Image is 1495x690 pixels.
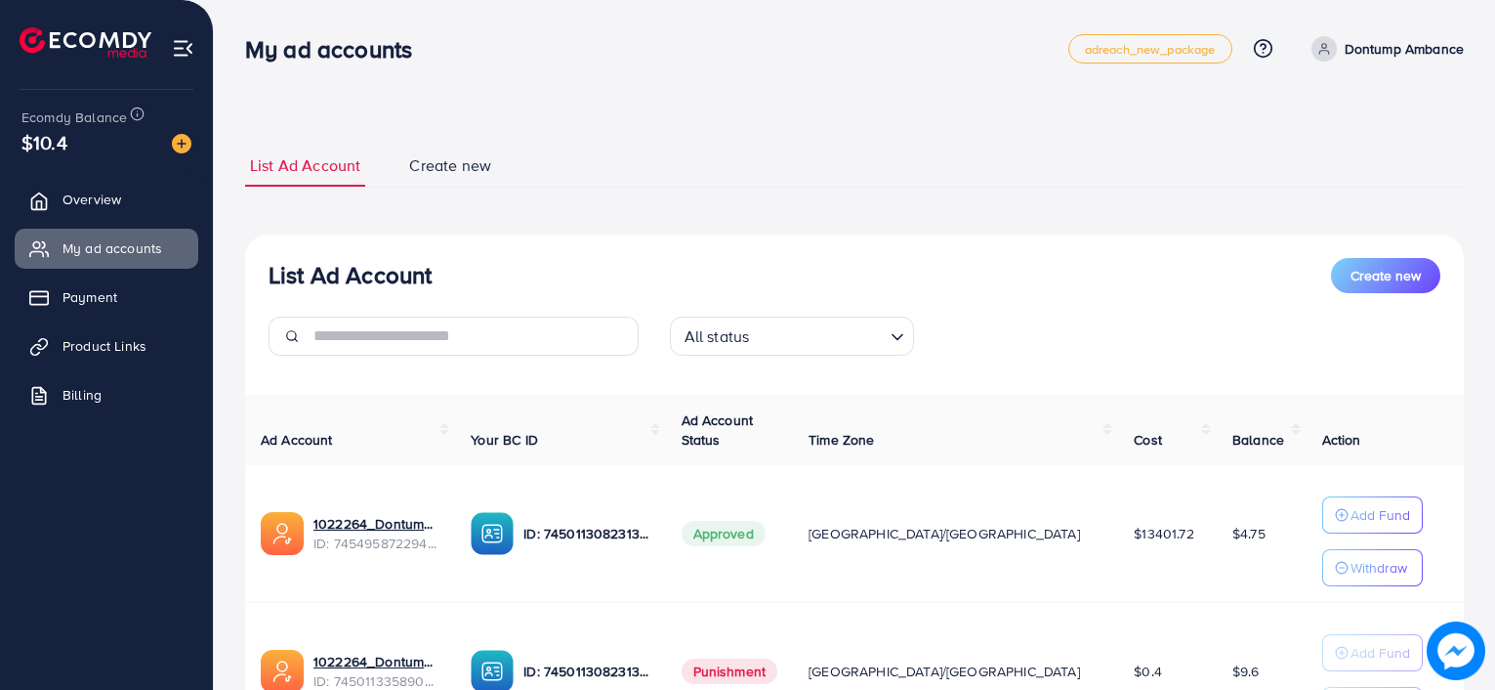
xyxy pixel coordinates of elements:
span: $9.6 [1232,662,1260,681]
div: <span class='underline'>1022264_Dontump_Ambance_1735742847027</span></br>7454958722943893505 [313,514,439,554]
h3: List Ad Account [269,261,432,289]
img: image [172,134,191,153]
span: Approved [682,521,766,546]
span: Product Links [62,336,146,356]
p: Add Fund [1350,641,1410,665]
img: image [1427,622,1484,679]
span: adreach_new_package [1085,43,1216,56]
a: My ad accounts [15,229,198,268]
span: $13401.72 [1134,524,1193,543]
a: Product Links [15,326,198,366]
p: Withdraw [1350,556,1407,580]
a: Billing [15,375,198,414]
span: $4.75 [1232,524,1266,543]
button: Add Fund [1322,634,1423,671]
span: [GEOGRAPHIC_DATA]/[GEOGRAPHIC_DATA] [809,524,1080,543]
button: Withdraw [1322,549,1423,586]
p: ID: 7450113082313572369 [523,522,649,545]
span: $0.4 [1134,662,1162,681]
span: [GEOGRAPHIC_DATA]/[GEOGRAPHIC_DATA] [809,662,1080,681]
span: Your BC ID [471,430,538,450]
img: logo [20,27,151,58]
span: List Ad Account [250,154,360,177]
span: Billing [62,385,102,405]
img: ic-ba-acc.ded83a64.svg [471,512,514,555]
span: Create new [409,154,491,177]
span: Ad Account Status [682,410,754,450]
span: All status [681,323,754,351]
span: Cost [1134,430,1162,450]
div: Search for option [670,317,914,356]
span: Punishment [682,659,778,684]
span: Action [1322,430,1361,450]
p: Dontump Ambance [1345,37,1464,61]
p: Add Fund [1350,503,1410,527]
span: $10.4 [21,128,67,156]
p: ID: 7450113082313572369 [523,660,649,683]
span: Time Zone [809,430,874,450]
a: adreach_new_package [1068,34,1232,64]
a: 1022264_Dontump Ambance_1734614691309 [313,652,439,671]
button: Add Fund [1322,496,1423,534]
button: Create new [1331,258,1440,293]
input: Search for option [755,319,882,351]
span: Ad Account [261,430,333,450]
a: Dontump Ambance [1304,36,1464,62]
img: menu [172,37,194,60]
span: Ecomdy Balance [21,108,127,127]
span: Balance [1232,430,1284,450]
span: ID: 7454958722943893505 [313,534,439,553]
img: ic-ads-acc.e4c84228.svg [261,512,304,555]
a: Overview [15,180,198,219]
span: My ad accounts [62,238,162,258]
span: Overview [62,190,121,209]
a: 1022264_Dontump_Ambance_1735742847027 [313,514,439,534]
a: Payment [15,278,198,317]
h3: My ad accounts [245,35,428,64]
span: Create new [1350,266,1421,285]
span: Payment [62,287,117,307]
